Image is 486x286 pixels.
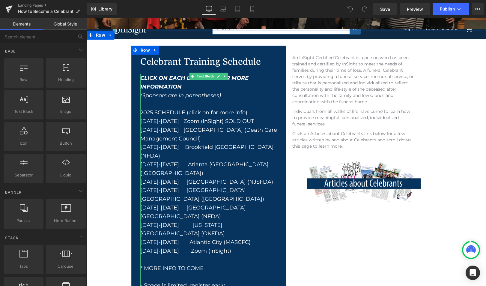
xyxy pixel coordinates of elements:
span: Heading [48,77,84,83]
span: Stack [4,235,19,241]
a: Desktop [202,3,216,15]
a: [DATE]-[DATE] Atlantic City (MASCFC) [54,221,164,227]
a: [DATE]-[DATE] [GEOGRAPHIC_DATA] [GEOGRAPHIC_DATA] (NFDA) [54,186,159,202]
div: * MORE INFO TO COME [54,246,191,255]
button: Redo [359,3,371,15]
a: [DATE]-[DATE] [GEOGRAPHIC_DATA] (NJSFDA) [54,161,186,167]
i: (Sponsors are in parentheses) [54,74,134,81]
span: Liquid [48,172,84,178]
div: Open Intercom Messenger [466,266,480,280]
span: Tabs [5,263,42,269]
span: OLD OUT [54,100,167,107]
a: Tablet [231,3,245,15]
a: [DATE]-[DATE] [GEOGRAPHIC_DATA] [GEOGRAPHIC_DATA] ([GEOGRAPHIC_DATA]) [54,169,177,184]
a: [DATE]-[DATE] [US_STATE][GEOGRAPHIC_DATA] (OKFDA) [54,204,138,219]
font: An InSight Certified Celebrant is a person who has been trained and certified by InSight to meet ... [206,37,327,86]
a: New Library [87,3,117,15]
a: [DATE]-[DATE] Zoom (InSight) S [54,100,142,107]
span: Preview [407,6,423,12]
a: [DATE]-[DATE] Zoom (InSight) [54,230,145,236]
span: Carousel [48,263,84,269]
button: More [472,3,484,15]
a: Landing Pages [18,3,87,8]
span: Library [98,6,112,12]
span: 2025 SCHEDULE (click on for more info) [54,91,161,98]
span: Row [5,77,42,83]
span: Parallax [5,218,42,224]
span: Text Block [5,108,42,115]
a: Expand / Collapse [135,55,142,62]
a: Expand / Collapse [65,28,73,37]
span: Image [48,108,84,115]
a: [DATE]-[DATE] [GEOGRAPHIC_DATA] (Death Care Management Council) [54,109,190,124]
a: [DATE]-[DATE] Atlanta [GEOGRAPHIC_DATA] ([GEOGRAPHIC_DATA]) [54,143,182,158]
font: - Space is limited, register early [54,264,138,271]
span: Hero Banner [48,218,84,224]
span: Row [52,28,65,37]
span: Row [8,13,20,22]
font: Click on Articles about Celebrants link below for a few articles written by and about Celebrants ... [206,113,324,131]
span: Icon [5,140,42,146]
a: Preview [400,3,430,15]
span: Separator [5,172,42,178]
span: Banner [4,189,22,195]
a: [DATE]-[DATE] Brookfield [GEOGRAPHIC_DATA] (NFDA) [54,126,187,141]
a: Laptop [216,3,231,15]
span: Publish [440,7,455,11]
font: Individuals from all walks of life have come to learn how to provide meaningful, personalized, in... [206,91,324,109]
button: Undo [344,3,356,15]
button: Publish [433,3,469,15]
span: How to Become a Celebrant [18,9,73,14]
a: Expand / Collapse [20,13,28,22]
font: Celebrant Training Schedule [54,38,174,50]
span: Base [4,48,16,54]
span: Button [48,140,84,146]
a: Mobile [245,3,259,15]
a: Global Style [43,18,87,30]
span: Save [380,6,390,12]
span: Text Block [109,55,129,62]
